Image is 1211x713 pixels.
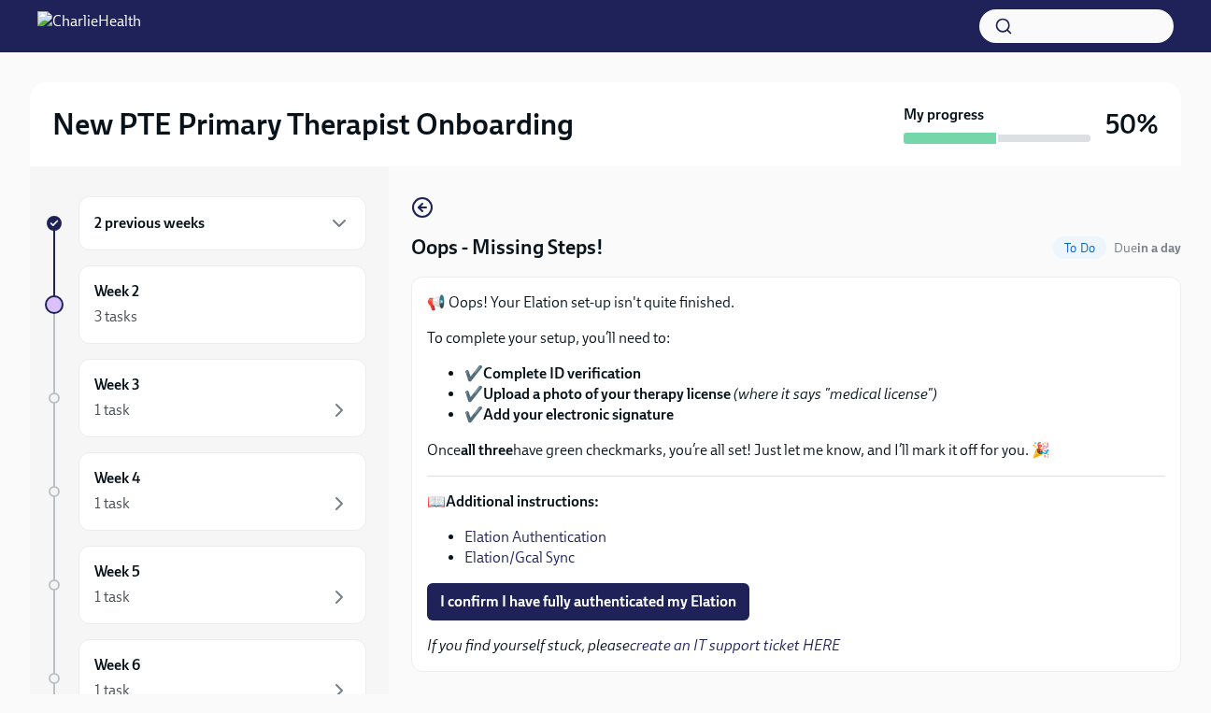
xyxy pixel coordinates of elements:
img: CharlieHealth [37,11,141,41]
div: 1 task [94,587,130,607]
strong: Add your electronic signature [483,406,674,423]
h6: Week 3 [94,375,140,395]
div: 1 task [94,680,130,701]
strong: in a day [1137,240,1181,256]
p: 📢 Oops! Your Elation set-up isn't quite finished. [427,292,1165,313]
span: I confirm I have fully authenticated my Elation [440,592,736,611]
a: Week 31 task [45,359,366,437]
a: Week 51 task [45,546,366,624]
strong: My progress [904,105,984,125]
h6: 2 previous weeks [94,213,205,234]
li: ✔️ [464,405,1165,425]
h3: 50% [1105,107,1159,141]
h4: Oops - Missing Steps! [411,234,604,262]
span: Due [1114,240,1181,256]
span: To Do [1053,241,1106,255]
strong: Upload a photo of your therapy license [483,385,731,403]
a: Week 41 task [45,452,366,531]
strong: Additional instructions: [446,492,599,510]
em: If you find yourself stuck, please [427,636,840,654]
em: (where it says "medical license") [734,385,937,403]
h6: Week 5 [94,562,140,582]
li: ✔️ [464,364,1165,384]
div: 1 task [94,400,130,421]
strong: Complete ID verification [483,364,641,382]
h6: Week 2 [94,281,139,302]
p: 📖 [427,492,1165,512]
h2: New PTE Primary Therapist Onboarding [52,106,574,143]
p: To complete your setup, you’ll need to: [427,328,1165,349]
h6: Week 6 [94,655,140,676]
strong: all three [461,441,513,459]
a: Elation Authentication [464,528,606,546]
button: I confirm I have fully authenticated my Elation [427,583,749,620]
a: Elation/Gcal Sync [464,549,575,566]
span: October 2nd, 2025 07:00 [1114,239,1181,257]
li: ✔️ [464,384,1165,405]
h6: Week 4 [94,468,140,489]
a: create an IT support ticket HERE [630,636,840,654]
p: Once have green checkmarks, you’re all set! Just let me know, and I’ll mark it off for you. 🎉 [427,440,1165,461]
div: 1 task [94,493,130,514]
div: 3 tasks [94,307,137,327]
div: 2 previous weeks [78,196,366,250]
a: Week 23 tasks [45,265,366,344]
